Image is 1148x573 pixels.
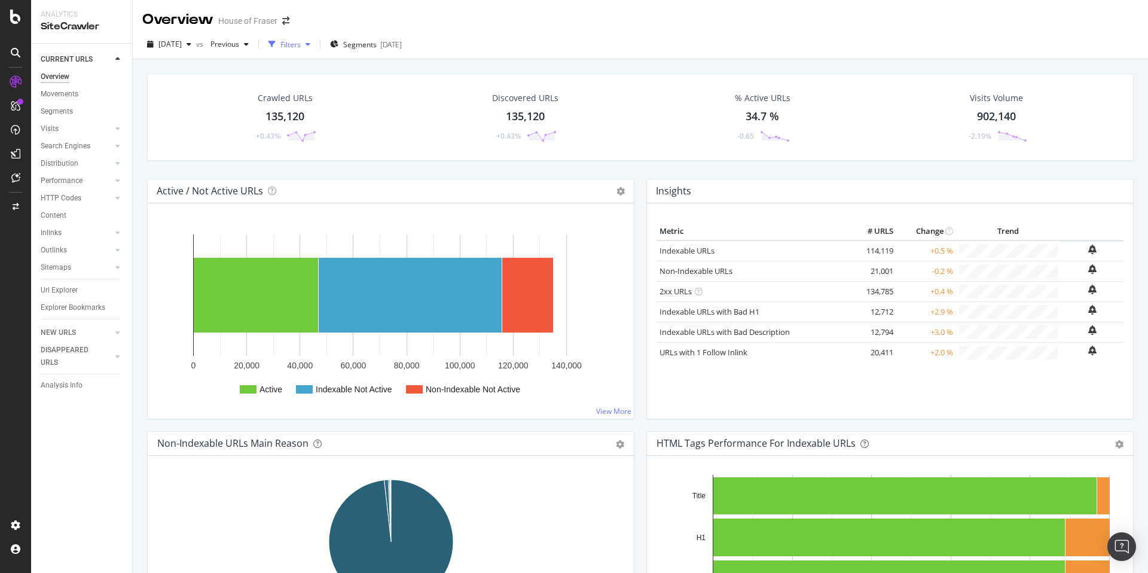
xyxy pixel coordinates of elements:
div: Overview [142,10,213,30]
a: Sitemaps [41,261,112,274]
div: [DATE] [380,39,402,50]
div: bell-plus [1088,305,1097,315]
a: 2xx URLs [660,286,692,297]
div: Content [41,209,66,222]
div: bell-plus [1088,346,1097,355]
a: Visits [41,123,112,135]
td: +3.0 % [896,322,956,342]
div: Outlinks [41,244,67,257]
span: 2025 Aug. 9th [158,39,182,49]
div: Analysis Info [41,379,83,392]
div: Url Explorer [41,284,78,297]
td: +2.0 % [896,342,956,362]
text: 20,000 [234,361,259,370]
text: 140,000 [551,361,582,370]
div: Inlinks [41,227,62,239]
a: Distribution [41,157,112,170]
th: # URLS [848,223,896,240]
button: Segments[DATE] [325,35,407,54]
td: 20,411 [848,342,896,362]
text: 0 [191,361,196,370]
td: 114,119 [848,240,896,261]
a: Indexable URLs with Bad Description [660,327,790,337]
text: 60,000 [341,361,367,370]
a: NEW URLS [41,327,112,339]
div: +0.43% [256,131,280,141]
text: Title [692,492,706,500]
text: 100,000 [445,361,475,370]
span: vs [196,39,206,49]
div: Explorer Bookmarks [41,301,105,314]
a: Segments [41,105,124,118]
div: Overview [41,71,69,83]
div: DISAPPEARED URLS [41,344,101,369]
text: 120,000 [498,361,529,370]
div: -0.65 [737,131,754,141]
div: Movements [41,88,78,100]
a: Overview [41,71,124,83]
div: -2.19% [969,131,991,141]
div: Open Intercom Messenger [1107,532,1136,561]
div: Performance [41,175,83,187]
div: 34.7 % [746,109,779,124]
td: +0.4 % [896,281,956,301]
a: Analysis Info [41,379,124,392]
td: -0.2 % [896,261,956,281]
i: Options [616,187,625,196]
a: Explorer Bookmarks [41,301,124,314]
div: gear [1115,440,1123,449]
span: Previous [206,39,239,49]
h4: Insights [656,183,691,199]
div: Sitemaps [41,261,71,274]
td: 12,794 [848,322,896,342]
div: HTTP Codes [41,192,81,205]
div: % Active URLs [735,92,790,104]
svg: A chart. [157,223,624,409]
th: Trend [956,223,1061,240]
a: Url Explorer [41,284,124,297]
th: Change [896,223,956,240]
div: 135,120 [265,109,304,124]
button: Filters [264,35,315,54]
div: Visits [41,123,59,135]
a: Performance [41,175,112,187]
div: Visits Volume [970,92,1023,104]
div: Analytics [41,10,123,20]
div: 902,140 [977,109,1016,124]
div: SiteCrawler [41,20,123,33]
div: CURRENT URLS [41,53,93,66]
div: NEW URLS [41,327,76,339]
td: +0.5 % [896,240,956,261]
a: Indexable URLs [660,245,715,256]
text: 40,000 [287,361,313,370]
a: Movements [41,88,124,100]
a: Indexable URLs with Bad H1 [660,306,759,317]
div: bell-plus [1088,264,1097,274]
a: Content [41,209,124,222]
button: [DATE] [142,35,196,54]
div: Search Engines [41,140,90,153]
div: +0.43% [496,131,521,141]
div: Filters [280,39,301,50]
button: Previous [206,35,254,54]
h4: Active / Not Active URLs [157,183,263,199]
div: arrow-right-arrow-left [282,17,289,25]
td: 134,785 [848,281,896,301]
a: URLs with 1 Follow Inlink [660,347,747,358]
div: gear [616,440,624,449]
text: Active [259,385,282,394]
th: Metric [657,223,848,240]
div: bell-plus [1088,285,1097,294]
span: Segments [343,39,377,50]
a: Non-Indexable URLs [660,266,732,276]
text: Non-Indexable Not Active [426,385,520,394]
div: Distribution [41,157,78,170]
a: DISAPPEARED URLS [41,344,112,369]
div: bell-plus [1088,245,1097,254]
a: View More [596,406,631,416]
td: +2.9 % [896,301,956,322]
td: 21,001 [848,261,896,281]
text: Indexable Not Active [316,385,392,394]
div: Segments [41,105,73,118]
div: Non-Indexable URLs Main Reason [157,437,309,449]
